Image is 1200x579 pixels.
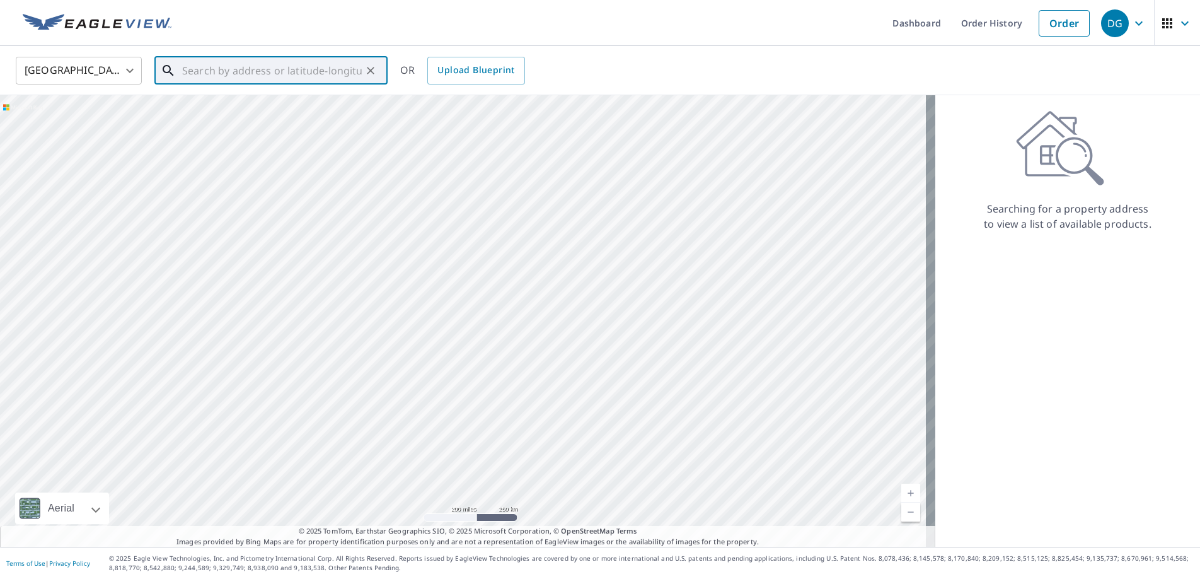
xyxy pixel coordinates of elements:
[23,14,171,33] img: EV Logo
[400,57,525,85] div: OR
[299,526,637,537] span: © 2025 TomTom, Earthstar Geographics SIO, © 2025 Microsoft Corporation, ©
[6,559,90,567] p: |
[362,62,379,79] button: Clear
[437,62,514,78] span: Upload Blueprint
[44,493,78,524] div: Aerial
[561,526,614,535] a: OpenStreetMap
[16,53,142,88] div: [GEOGRAPHIC_DATA]
[15,493,109,524] div: Aerial
[616,526,637,535] a: Terms
[182,53,362,88] input: Search by address or latitude-longitude
[49,559,90,568] a: Privacy Policy
[1039,10,1090,37] a: Order
[901,484,920,503] a: Current Level 5, Zoom In
[901,503,920,522] a: Current Level 5, Zoom Out
[983,201,1152,231] p: Searching for a property address to view a list of available products.
[6,559,45,568] a: Terms of Use
[109,554,1194,573] p: © 2025 Eagle View Technologies, Inc. and Pictometry International Corp. All Rights Reserved. Repo...
[1101,9,1129,37] div: DG
[427,57,524,85] a: Upload Blueprint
